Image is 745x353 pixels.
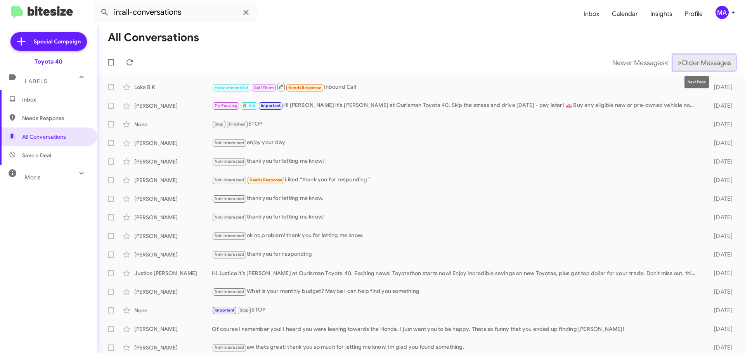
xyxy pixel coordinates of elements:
div: Hi Justice it’s [PERSON_NAME] at Ourisman Toyota 40. Exciting news! Toyotathon starts now! Enjoy ... [212,269,702,277]
div: ok no problem! thank you for letting me know. [212,231,702,240]
span: Important [261,103,281,108]
a: Profile [679,3,709,25]
div: [DATE] [702,139,739,147]
div: thank you for letting me know! [212,157,702,166]
div: [PERSON_NAME] [134,195,212,203]
div: [DATE] [702,176,739,184]
div: [DATE] [702,325,739,333]
div: None [134,307,212,314]
a: Special Campaign [10,32,87,51]
span: Not-Interested [215,345,244,350]
div: [PERSON_NAME] [134,214,212,221]
span: Not-Interested [215,177,244,183]
span: Finished [229,122,246,127]
div: [PERSON_NAME] [134,251,212,258]
div: aw thats great! thank you so much for letting me know. Im glad you found something. [212,343,702,352]
div: Loka B K [134,83,212,91]
h1: All Conversations [108,31,199,44]
div: [DATE] [702,83,739,91]
div: [DATE] [702,195,739,203]
button: MA [709,6,736,19]
span: Appointment Set [215,85,249,90]
span: Save a Deal [22,152,51,159]
div: Inbound Call [212,82,702,92]
div: [PERSON_NAME] [134,139,212,147]
div: Hi [PERSON_NAME] it's [PERSON_NAME] at Ourisman Toyota 40. Skip the stress and drive [DATE] - pay... [212,101,702,110]
div: thank you for responding [212,250,702,259]
div: [DATE] [702,102,739,110]
span: Not-Interested [215,215,244,220]
div: Of course I remember you! I heard you were leaning towards the Honda. I just want you to be happy... [212,325,702,333]
div: [DATE] [702,214,739,221]
div: What is your monthly budget? Maybe I can help find you something [212,287,702,296]
span: Important [215,308,235,313]
span: Older Messages [682,59,731,67]
div: Toyota 40 [35,58,62,65]
span: Labels [25,78,47,85]
span: Needs Response [249,177,282,183]
div: [PERSON_NAME] [134,158,212,165]
div: [DATE] [702,307,739,314]
div: [PERSON_NAME] [134,325,212,333]
div: [DATE] [702,121,739,128]
div: Liked “thank you for responding” [212,176,702,184]
span: 🔥 Hot [242,103,255,108]
input: Search [94,3,257,22]
div: Justice [PERSON_NAME] [134,269,212,277]
a: Inbox [577,3,606,25]
span: Not-Interested [215,289,244,294]
span: Not-Interested [215,233,244,238]
div: STOP [212,306,702,315]
a: Calendar [606,3,644,25]
span: Special Campaign [34,38,81,45]
span: Not-Interested [215,159,244,164]
div: [PERSON_NAME] [134,232,212,240]
div: [DATE] [702,269,739,277]
div: [DATE] [702,232,739,240]
div: thank you for letting me know. [212,194,702,203]
span: Stop [215,122,224,127]
div: [PERSON_NAME] [134,176,212,184]
div: Next Page [684,76,709,88]
div: enjoy your day [212,138,702,147]
span: Needs Response [22,114,88,122]
button: Next [673,55,736,71]
div: [PERSON_NAME] [134,102,212,110]
nav: Page navigation example [608,55,736,71]
span: Inbox [22,96,88,103]
span: Stop [240,308,249,313]
div: [DATE] [702,251,739,258]
div: STOP [212,120,702,129]
div: [PERSON_NAME] [134,344,212,351]
span: Needs Response [288,85,321,90]
span: All Conversations [22,133,66,141]
span: Not-Interested [215,252,244,257]
div: [PERSON_NAME] [134,288,212,296]
span: Not-Interested [215,140,244,145]
span: Not-Interested [215,196,244,201]
div: thank you for letting me know! [212,213,702,222]
a: Insights [644,3,679,25]
div: None [134,121,212,128]
span: « [664,58,669,67]
div: [DATE] [702,158,739,165]
div: [DATE] [702,344,739,351]
span: » [677,58,682,67]
div: [DATE] [702,288,739,296]
span: Try Pausing [215,103,237,108]
button: Previous [608,55,673,71]
div: MA [716,6,729,19]
span: Newer Messages [612,59,664,67]
span: More [25,174,41,181]
span: Call Them [254,85,274,90]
